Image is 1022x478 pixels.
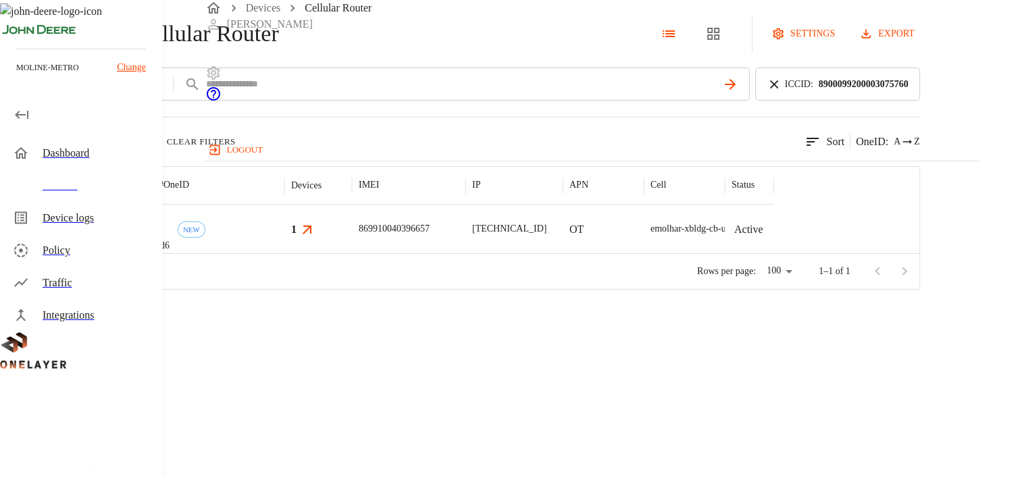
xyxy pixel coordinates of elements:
p: 1–1 of 1 [819,265,850,278]
span: Support Portal [205,92,222,104]
p: [TECHNICAL_ID] [472,222,546,236]
a: logout [205,139,979,161]
span: emolhar-xbldg-cb-us-eNB493831 [650,223,778,234]
div: emolhar-xbldg-cb-us-eNB493831 #DH240725609::NOKIA::ASIB [650,222,902,236]
p: APN [569,178,588,192]
span: NEW [178,225,205,234]
a: Devices [246,2,281,14]
p: Cell [650,178,666,192]
p: Rows per page: [697,265,756,278]
p: IMEI [359,178,379,192]
h3: 1 [291,221,297,237]
button: logout [205,139,268,161]
p: Active [734,221,763,238]
a: onelayer-support [205,92,222,104]
div: First seen: 08/28/2025 10:55:58 AM [178,221,205,238]
p: IP [472,178,480,192]
p: 869910040396657 [359,222,430,236]
p: Status [732,178,755,192]
div: 100 [761,261,797,281]
span: # OneID [159,180,189,190]
div: Devices [291,180,322,191]
p: [PERSON_NAME] [227,16,313,32]
p: OT [569,221,584,238]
